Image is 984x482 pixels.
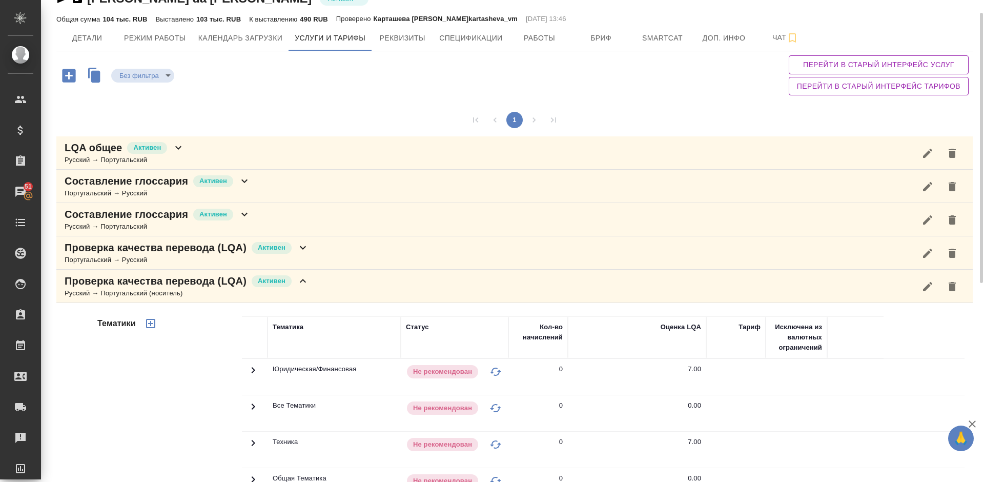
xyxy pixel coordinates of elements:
td: 0.00 [568,395,706,431]
p: Выставлено [156,15,197,23]
p: Активен [199,176,227,186]
p: Составление глоссария [65,207,188,222]
p: Активен [133,143,161,153]
button: Перейти в старый интерфейс услуг [789,55,969,74]
button: Удалить услугу [940,141,965,166]
button: Удалить услугу [940,241,965,266]
p: LQA общее [65,140,122,155]
button: Редактировать услугу [915,141,940,166]
p: Не рекомендован [413,403,472,413]
div: Активен [111,69,174,83]
nav: pagination navigation [466,112,563,128]
span: Спецификации [439,32,502,45]
span: Работы [515,32,564,45]
button: Удалить услугу [940,274,965,299]
button: Изменить статус на "В черном списке" [488,364,503,379]
h4: Тематики [97,317,136,330]
p: Не рекомендован [413,367,472,377]
button: Без фильтра [116,71,162,80]
p: Проверено [336,14,374,24]
div: Тариф [739,322,761,332]
span: 51 [18,182,38,192]
div: 0 [559,364,563,374]
p: Общая сумма [56,15,102,23]
td: 7.00 [568,359,706,395]
button: Добавить тематику [138,311,163,336]
span: Режим работы [124,32,186,45]
div: LQA общееАктивенРусский → Португальский [56,136,973,170]
div: Португальский → Русский [65,255,309,265]
td: 7.00 [568,432,706,468]
div: Кол-во начислений [514,322,563,343]
span: Перейти в старый интерфейс услуг [797,58,960,71]
button: Скопировать услуги другого исполнителя [83,65,111,88]
button: Редактировать услугу [915,208,940,232]
button: Добавить услугу [55,65,83,86]
div: Исключена из валютных ограничений [771,322,822,353]
p: 103 тыс. RUB [196,15,241,23]
p: Составление глоссария [65,174,188,188]
span: Toggle Row Expanded [247,370,259,378]
p: Активен [258,276,285,286]
div: Тематика [273,322,303,332]
div: Статус [406,322,429,332]
span: 🙏 [952,428,970,449]
div: Составление глоссарияАктивенРусский → Португальский [56,203,973,236]
p: Проверка качества перевода (LQA) [65,274,247,288]
td: Все Тематики [268,395,401,431]
span: Детали [63,32,112,45]
span: Календарь загрузки [198,32,283,45]
div: 0 [559,437,563,447]
span: Услуги и тарифы [295,32,365,45]
div: Оценка LQA [661,322,701,332]
button: Удалить услугу [940,208,965,232]
button: Удалить услугу [940,174,965,199]
span: Бриф [577,32,626,45]
button: Изменить статус на "В черном списке" [488,437,503,452]
div: 0 [559,400,563,411]
span: Реквизиты [378,32,427,45]
div: Проверка качества перевода (LQA)АктивенПортугальский → Русский [56,236,973,270]
button: Перейти в старый интерфейс тарифов [789,77,969,96]
p: [DATE] 13:46 [526,14,566,24]
p: Не рекомендован [413,439,472,450]
button: Изменить статус на "В черном списке" [488,400,503,416]
span: Toggle Row Expanded [247,443,259,451]
span: Доп. инфо [700,32,749,45]
p: 490 RUB [300,15,327,23]
p: К выставлению [249,15,300,23]
div: Русский → Португальский (носитель) [65,288,309,298]
td: Юридическая/Финансовая [268,359,401,395]
div: Составление глоссарияАктивенПортугальский → Русский [56,170,973,203]
div: Русский → Португальский [65,155,184,165]
a: 51 [3,179,38,205]
p: Проверка качества перевода (LQA) [65,240,247,255]
div: Проверка качества перевода (LQA)АктивенРусский → Португальский (носитель) [56,270,973,303]
button: Редактировать услугу [915,274,940,299]
p: 104 тыс. RUB [102,15,147,23]
p: Карташева [PERSON_NAME]kartasheva_vm [374,14,518,24]
button: Редактировать услугу [915,174,940,199]
button: Редактировать услугу [915,241,940,266]
td: Техника [268,432,401,468]
p: Активен [199,209,227,219]
p: Активен [258,243,285,253]
svg: Подписаться [786,32,798,44]
span: Чат [761,31,810,44]
span: Smartcat [638,32,687,45]
span: Перейти в старый интерфейс тарифов [797,80,960,93]
div: Португальский → Русский [65,188,251,198]
div: Русский → Португальский [65,222,251,232]
span: Toggle Row Expanded [247,407,259,414]
button: 🙏 [948,426,974,451]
